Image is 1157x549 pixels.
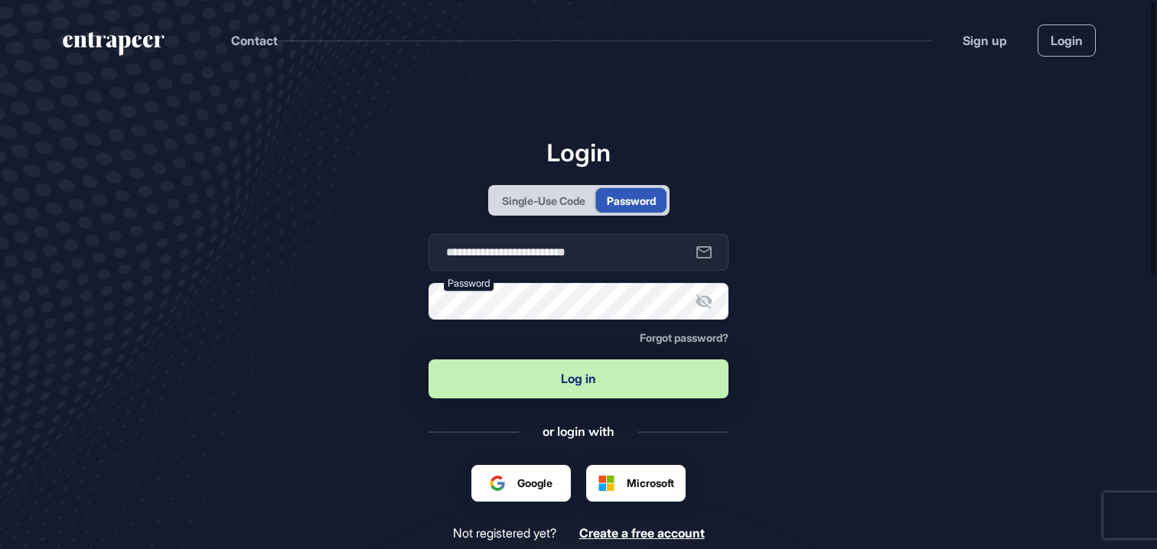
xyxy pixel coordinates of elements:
[429,359,728,398] button: Log in
[579,526,705,541] a: Create a free account
[1038,24,1096,57] a: Login
[640,332,728,344] a: Forgot password?
[543,423,614,440] div: or login with
[453,526,556,541] span: Not registered yet?
[607,193,656,209] div: Password
[61,32,166,61] a: entrapeer-logo
[444,275,494,291] label: Password
[429,138,728,167] h1: Login
[963,31,1007,50] a: Sign up
[502,193,585,209] div: Single-Use Code
[640,331,728,344] span: Forgot password?
[231,31,278,50] button: Contact
[627,475,674,491] span: Microsoft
